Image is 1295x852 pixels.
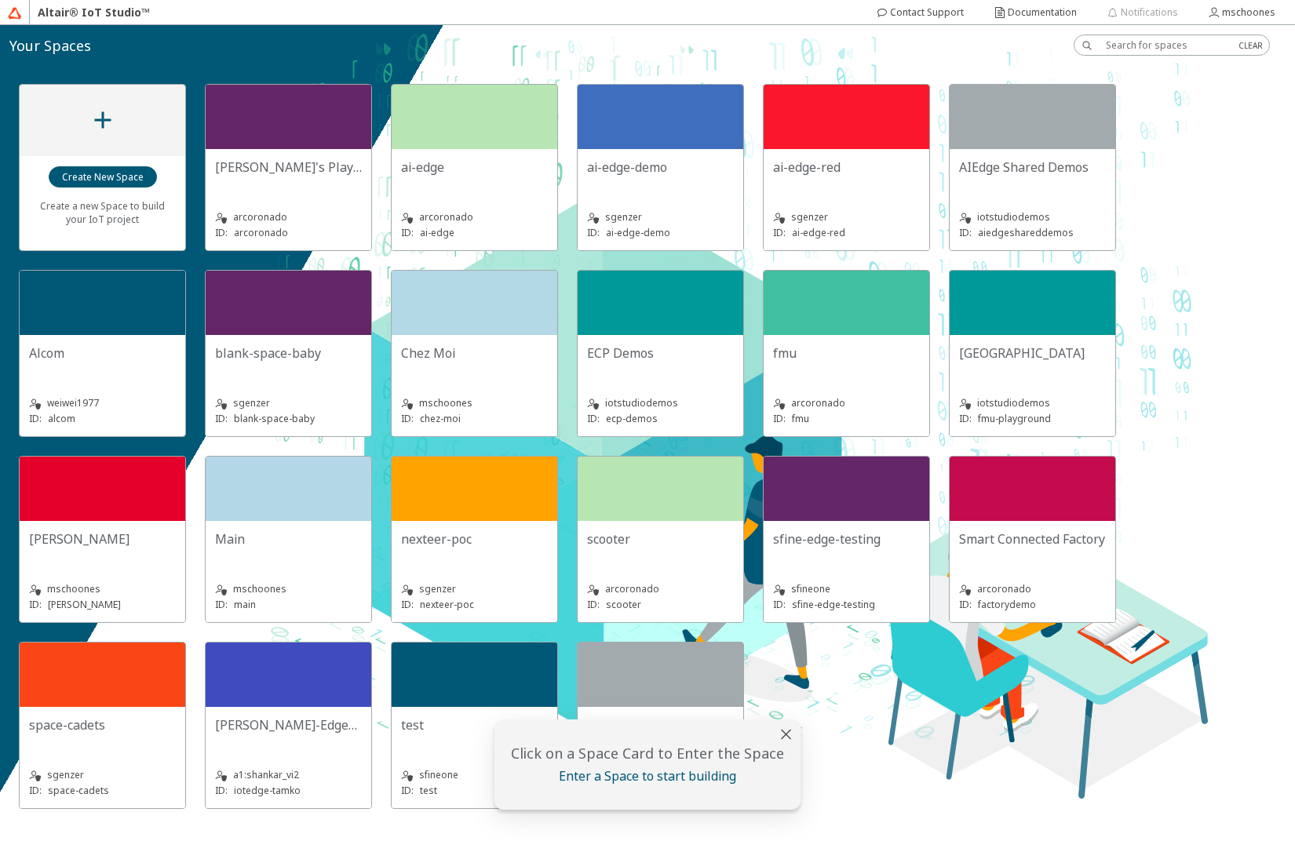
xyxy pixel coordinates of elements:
[773,530,920,548] unity-typography: sfine-edge-testing
[29,530,176,548] unity-typography: [PERSON_NAME]
[978,598,1036,611] p: factorydemo
[401,530,548,548] unity-typography: nexteer-poc
[215,395,362,411] unity-typography: sgenzer
[401,412,414,425] p: ID:
[215,767,362,783] unity-typography: a1:shankar_vi2
[978,226,1074,239] p: aiedgeshareddemos
[773,158,920,176] unity-typography: ai-edge-red
[959,581,1106,597] unity-typography: arcoronado
[587,530,734,548] unity-typography: scooter
[401,767,548,783] unity-typography: sfineone
[420,412,461,425] p: chez-moi
[504,767,792,785] unity-typography: Enter a Space to start building
[587,158,734,176] unity-typography: ai-edge-demo
[420,784,437,797] p: test
[401,395,548,411] unity-typography: mschoones
[215,716,362,734] unity-typography: [PERSON_NAME]-EdgeApps
[401,581,548,597] unity-typography: sgenzer
[978,412,1051,425] p: fmu-playground
[773,598,786,611] p: ID:
[401,209,548,225] unity-typography: arcoronado
[215,412,228,425] p: ID:
[48,598,121,611] p: [PERSON_NAME]
[792,412,809,425] p: fmu
[401,344,548,362] unity-typography: Chez Moi
[773,581,920,597] unity-typography: sfineone
[215,209,362,225] unity-typography: arcoronado
[420,226,454,239] p: ai-edge
[959,530,1106,548] unity-typography: Smart Connected Factory
[29,581,176,597] unity-typography: mschoones
[792,598,875,611] p: sfine-edge-testing
[587,716,734,734] unity-typography: Vulcan Cars
[29,412,42,425] p: ID:
[792,226,845,239] p: ai-edge-red
[401,598,414,611] p: ID:
[401,716,548,734] unity-typography: test
[215,226,228,239] p: ID:
[587,598,600,611] p: ID:
[215,784,228,797] p: ID:
[234,598,256,611] p: main
[29,784,42,797] p: ID:
[773,344,920,362] unity-typography: fmu
[401,226,414,239] p: ID:
[504,744,792,763] unity-typography: Click on a Space Card to Enter the Space
[606,226,670,239] p: ai-edge-demo
[773,395,920,411] unity-typography: arcoronado
[401,784,414,797] p: ID:
[234,784,301,797] p: iotedge-tamko
[606,598,641,611] p: scooter
[29,344,176,362] unity-typography: Alcom
[959,412,972,425] p: ID:
[234,412,315,425] p: blank-space-baby
[959,395,1106,411] unity-typography: iotstudiodemos
[959,226,972,239] p: ID:
[587,395,734,411] unity-typography: iotstudiodemos
[773,226,786,239] p: ID:
[773,209,920,225] unity-typography: sgenzer
[773,412,786,425] p: ID:
[420,598,474,611] p: nexteer-poc
[587,226,600,239] p: ID:
[587,581,734,597] unity-typography: arcoronado
[48,412,75,425] p: alcom
[29,716,176,734] unity-typography: space-cadets
[234,226,288,239] p: arcoronado
[215,581,362,597] unity-typography: mschoones
[215,344,362,362] unity-typography: blank-space-baby
[29,767,176,783] unity-typography: sgenzer
[959,158,1106,176] unity-typography: AIEdge Shared Demos
[215,158,362,176] unity-typography: [PERSON_NAME]'s Playground
[29,598,42,611] p: ID:
[29,188,176,236] unity-typography: Create a new Space to build your IoT project
[215,598,228,611] p: ID:
[959,209,1106,225] unity-typography: iotstudiodemos
[587,412,600,425] p: ID:
[959,598,972,611] p: ID:
[587,344,734,362] unity-typography: ECP Demos
[959,344,1106,362] unity-typography: [GEOGRAPHIC_DATA]
[48,784,109,797] p: space-cadets
[29,395,176,411] unity-typography: weiwei1977
[587,209,734,225] unity-typography: sgenzer
[606,412,658,425] p: ecp-demos
[215,530,362,548] unity-typography: Main
[401,158,548,176] unity-typography: ai-edge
